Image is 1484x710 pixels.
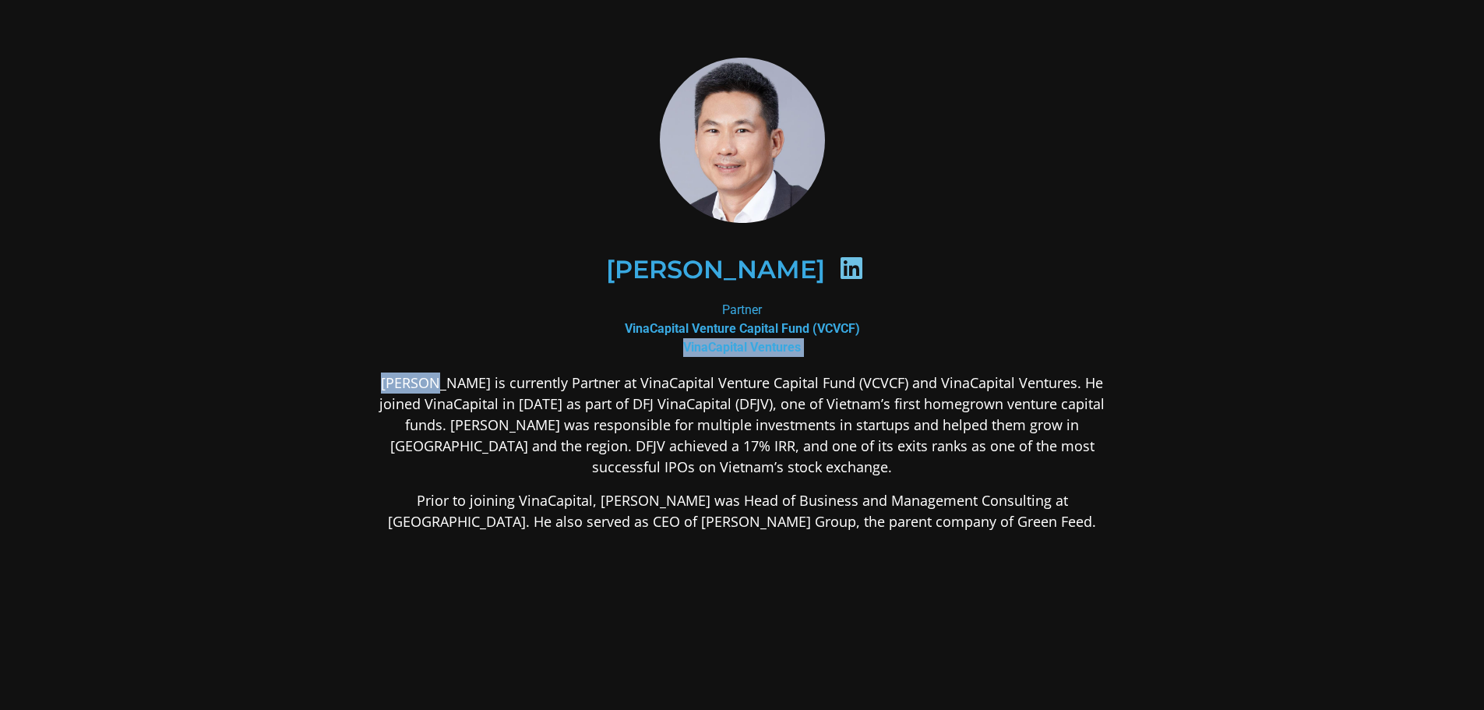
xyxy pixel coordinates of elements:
b: VinaCapital Ventures [683,340,801,355]
div: Partner [364,301,1121,357]
p: Prior to joining VinaCapital, [PERSON_NAME] was Head of Business and Management Consulting at [GE... [364,490,1121,532]
h2: [PERSON_NAME] [606,257,825,282]
p: [PERSON_NAME] is currently Partner at VinaCapital Venture Capital Fund (VCVCF) and VinaCapital Ve... [364,373,1121,478]
b: VinaCapital Venture Capital Fund (VCVCF) [625,321,860,336]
